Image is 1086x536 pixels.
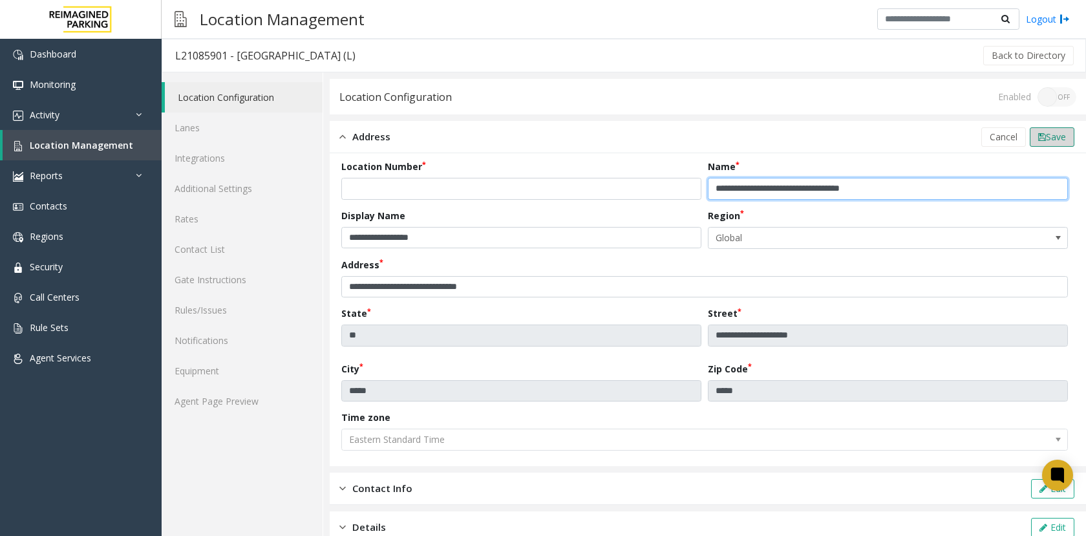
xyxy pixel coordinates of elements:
label: Zip Code [708,362,752,376]
a: Logout [1026,12,1070,26]
a: Agent Page Preview [162,386,323,416]
button: Back to Directory [983,46,1074,65]
span: Call Centers [30,291,80,303]
span: Address [352,129,390,144]
img: 'icon' [13,141,23,151]
img: opened [339,129,346,144]
a: Rules/Issues [162,295,323,325]
span: Contacts [30,200,67,212]
a: Contact List [162,234,323,264]
span: Contact Info [352,481,412,496]
label: Time zone [341,411,390,424]
a: Location Management [3,130,162,160]
img: 'icon' [13,263,23,273]
label: City [341,362,363,376]
a: Rates [162,204,323,234]
img: 'icon' [13,293,23,303]
a: Equipment [162,356,323,386]
label: Display Name [341,209,405,222]
label: Address [341,258,383,272]
span: Security [30,261,63,273]
label: Location Number [341,160,426,173]
img: 'icon' [13,202,23,212]
span: Monitoring [30,78,76,91]
span: Dashboard [30,48,76,60]
span: Regions [30,230,63,242]
label: Region [708,209,744,222]
img: 'icon' [13,323,23,334]
label: Street [708,306,741,320]
img: logout [1059,12,1070,26]
a: Notifications [162,325,323,356]
button: Save [1030,127,1074,147]
img: 'icon' [13,171,23,182]
label: Name [708,160,740,173]
span: Location Management [30,139,133,151]
span: Agent Services [30,352,91,364]
app-dropdown: The timezone is automatically set based on the address and cannot be edited. [341,433,1068,445]
img: 'icon' [13,354,23,364]
span: Global [708,228,995,248]
img: pageIcon [175,3,187,35]
img: 'icon' [13,232,23,242]
button: Edit [1031,479,1074,498]
img: 'icon' [13,111,23,121]
span: Rule Sets [30,321,69,334]
button: Cancel [981,127,1026,147]
h3: Location Management [193,3,371,35]
img: closed [339,520,346,535]
img: closed [339,481,346,496]
div: Enabled [998,90,1031,103]
span: Cancel [990,131,1017,143]
div: L21085901 - [GEOGRAPHIC_DATA] (L) [175,47,356,64]
img: 'icon' [13,80,23,91]
a: Lanes [162,113,323,143]
a: Integrations [162,143,323,173]
span: Details [352,520,386,535]
img: 'icon' [13,50,23,60]
span: Activity [30,109,59,121]
label: State [341,306,371,320]
a: Gate Instructions [162,264,323,295]
a: Location Configuration [165,82,323,113]
div: Location Configuration [339,89,452,105]
a: Additional Settings [162,173,323,204]
span: Reports [30,169,63,182]
span: Save [1046,131,1066,143]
